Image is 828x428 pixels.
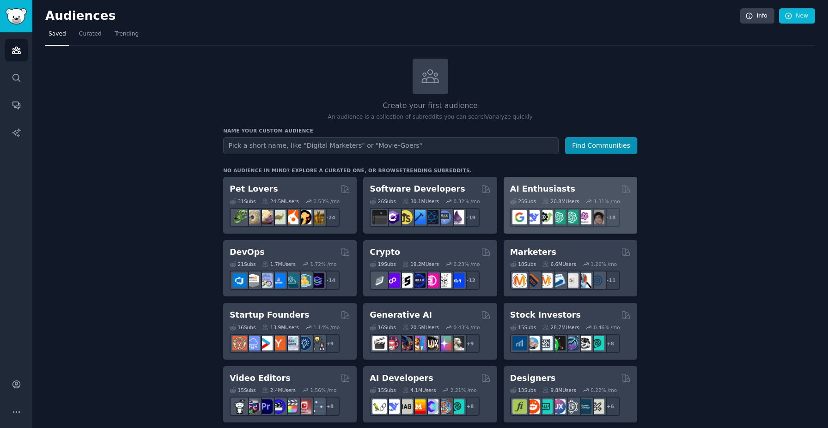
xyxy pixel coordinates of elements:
[594,324,620,331] div: 0.46 % /mo
[320,397,340,416] div: + 8
[398,399,413,414] img: Rag
[370,261,396,267] div: 19 Sub s
[538,273,553,288] img: AskMarketing
[258,273,273,288] img: Docker_DevOps
[385,273,400,288] img: 0xPolygon
[740,8,774,24] a: Info
[115,30,139,38] span: Trending
[510,198,536,205] div: 25 Sub s
[601,397,620,416] div: + 6
[538,210,553,224] img: AItoolsCatalog
[454,324,480,331] div: 0.43 % /mo
[510,324,536,331] div: 15 Sub s
[460,397,480,416] div: + 8
[551,210,566,224] img: chatgpt_promptDesign
[271,399,286,414] img: VideoEditors
[510,309,581,321] h2: Stock Investors
[551,336,566,350] img: Trading
[45,27,69,46] a: Saved
[370,324,396,331] div: 16 Sub s
[262,324,298,331] div: 13.9M Users
[542,261,576,267] div: 6.6M Users
[437,399,451,414] img: llmops
[258,210,273,224] img: leopardgeckos
[223,137,559,154] input: Pick a short name, like "Digital Marketers" or "Movie-Goers"
[564,399,578,414] img: userexperience
[385,399,400,414] img: DeepSeek
[370,198,396,205] div: 26 Sub s
[590,273,604,288] img: OnlineMarketing
[424,273,438,288] img: defiblockchain
[564,336,578,350] img: StocksAndTrading
[437,210,451,224] img: AskComputerScience
[230,247,265,258] h2: DevOps
[258,399,273,414] img: premiere
[230,261,256,267] div: 21 Sub s
[232,336,247,350] img: EntrepreneurRideAlong
[398,336,413,350] img: deepdream
[577,336,591,350] img: swingtrading
[320,271,340,290] div: + 14
[230,309,309,321] h2: Startup Founders
[411,210,426,224] img: iOSProgramming
[411,336,426,350] img: sdforall
[79,30,102,38] span: Curated
[398,273,413,288] img: ethstaker
[230,387,256,393] div: 15 Sub s
[424,336,438,350] img: FluxAI
[450,210,464,224] img: elixir
[223,167,472,174] div: No audience in mind? Explore a curated one, or browse .
[313,324,340,331] div: 1.14 % /mo
[510,183,575,195] h2: AI Enthusiasts
[297,399,311,414] img: Youtubevideo
[49,30,66,38] span: Saved
[320,208,340,227] div: + 24
[262,198,298,205] div: 24.5M Users
[542,324,579,331] div: 28.7M Users
[297,336,311,350] img: Entrepreneurship
[372,273,387,288] img: ethfinance
[525,336,540,350] img: ValueInvesting
[601,208,620,227] div: + 18
[450,336,464,350] img: DreamBooth
[232,273,247,288] img: azuredevops
[271,210,286,224] img: turtle
[271,336,286,350] img: ycombinator
[245,336,260,350] img: SaaS
[230,373,291,384] h2: Video Editors
[262,261,296,267] div: 1.7M Users
[577,210,591,224] img: OpenAIDev
[460,334,480,353] div: + 9
[460,271,480,290] div: + 12
[320,334,340,353] div: + 9
[424,210,438,224] img: reactnative
[310,210,324,224] img: dogbreed
[230,198,256,205] div: 31 Sub s
[310,399,324,414] img: postproduction
[111,27,142,46] a: Trending
[424,399,438,414] img: OpenSourceAI
[310,336,324,350] img: growmybusiness
[385,210,400,224] img: csharp
[601,334,620,353] div: + 8
[525,399,540,414] img: logodesign
[594,198,620,205] div: 1.31 % /mo
[601,271,620,290] div: + 11
[223,113,637,121] p: An audience is a collection of subreddits you can search/analyze quickly
[510,373,556,384] h2: Designers
[284,336,298,350] img: indiehackers
[402,198,439,205] div: 30.1M Users
[398,210,413,224] img: learnjavascript
[402,261,439,267] div: 19.2M Users
[542,387,576,393] div: 9.8M Users
[411,399,426,414] img: MistralAI
[370,309,432,321] h2: Generative AI
[258,336,273,350] img: startup
[370,373,433,384] h2: AI Developers
[437,273,451,288] img: CryptoNews
[262,387,296,393] div: 2.4M Users
[245,399,260,414] img: editors
[551,273,566,288] img: Emailmarketing
[385,336,400,350] img: dalle2
[223,100,637,112] h2: Create your first audience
